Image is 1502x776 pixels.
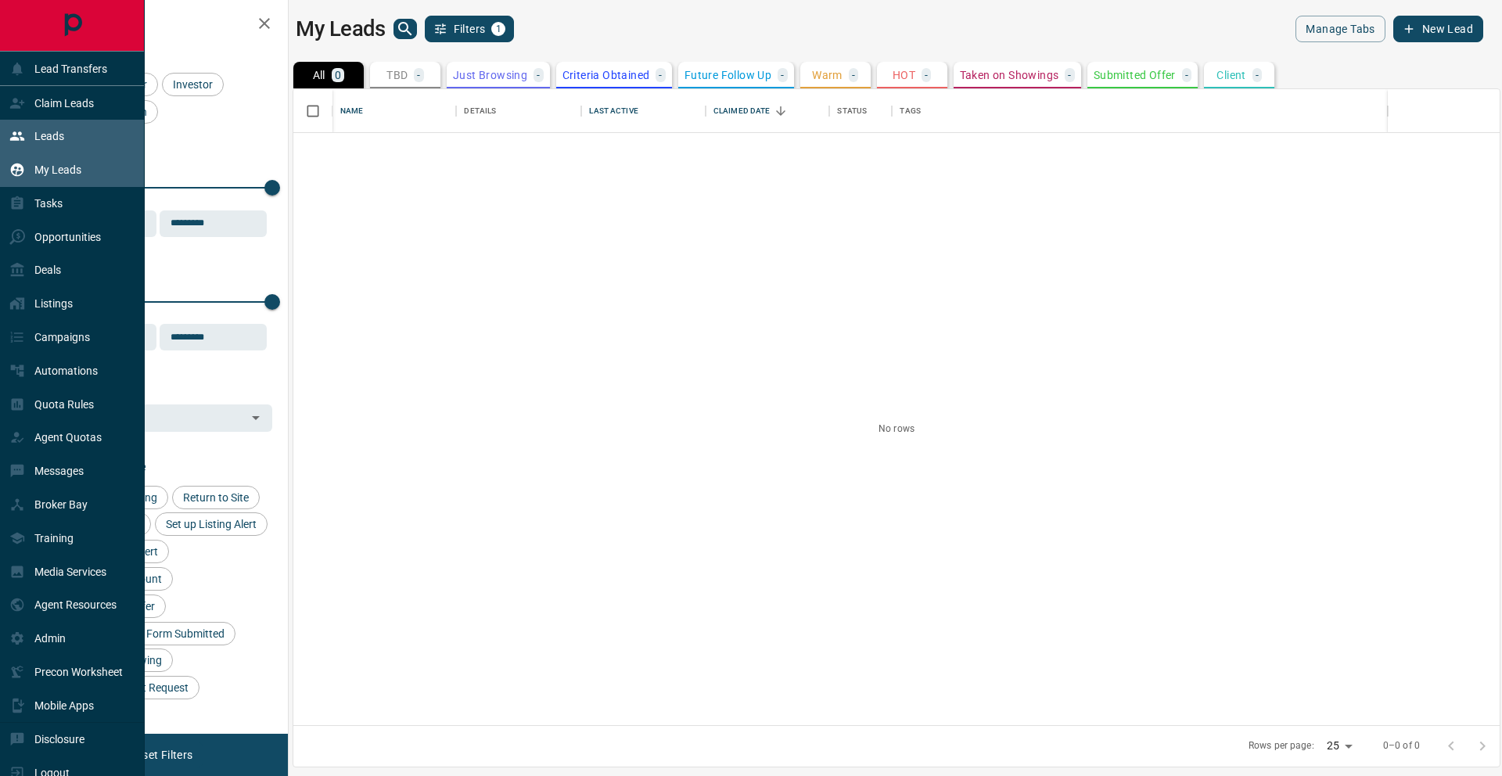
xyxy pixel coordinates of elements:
span: 1 [493,23,504,34]
button: New Lead [1393,16,1483,42]
div: Details [456,89,581,133]
h2: Filters [50,16,272,34]
div: Last Active [581,89,705,133]
p: - [1256,70,1259,81]
h1: My Leads [296,16,386,41]
div: Details [464,89,496,133]
p: Client [1216,70,1245,81]
div: Claimed Date [713,89,771,133]
p: - [925,70,928,81]
p: - [417,70,420,81]
p: Future Follow Up [685,70,771,81]
p: - [1185,70,1188,81]
p: Rows per page: [1249,739,1314,753]
span: Set up Listing Alert [160,518,262,530]
p: - [852,70,855,81]
p: - [781,70,784,81]
span: Return to Site [178,491,254,504]
div: Investor [162,73,224,96]
button: Reset Filters [119,742,203,768]
div: Status [837,89,867,133]
p: Taken on Showings [960,70,1059,81]
p: All [313,70,325,81]
p: - [1068,70,1071,81]
div: Name [340,89,364,133]
div: Tags [900,89,921,133]
p: Just Browsing [453,70,527,81]
p: HOT [893,70,915,81]
div: Set up Listing Alert [155,512,268,536]
p: Warm [812,70,843,81]
p: - [537,70,540,81]
div: Name [332,89,456,133]
p: Submitted Offer [1094,70,1176,81]
p: TBD [386,70,408,81]
p: 0 [335,70,341,81]
div: Status [829,89,892,133]
button: Filters1 [425,16,515,42]
div: Last Active [589,89,638,133]
button: Open [245,407,267,429]
div: 25 [1321,735,1358,757]
p: 0–0 of 0 [1383,739,1420,753]
div: Return to Site [172,486,260,509]
button: Sort [770,100,792,122]
p: - [659,70,662,81]
button: Manage Tabs [1295,16,1385,42]
span: Investor [167,78,218,91]
button: search button [393,19,417,39]
p: Criteria Obtained [562,70,650,81]
div: Claimed Date [706,89,829,133]
div: Tags [892,89,1388,133]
